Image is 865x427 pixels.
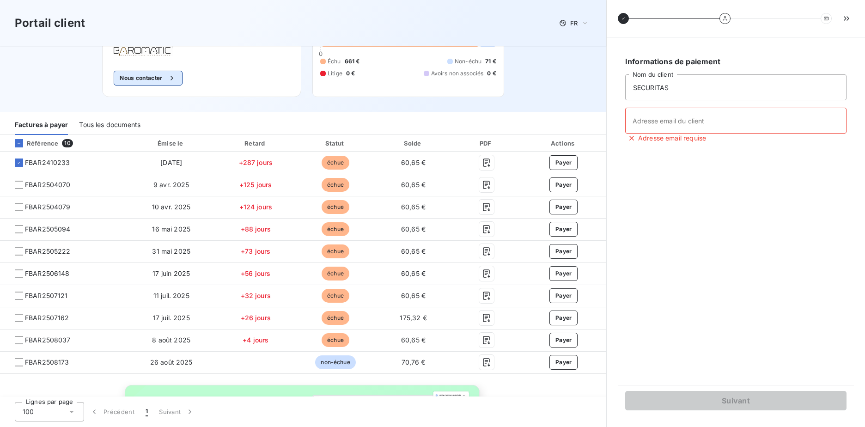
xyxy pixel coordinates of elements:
span: +125 jours [239,181,272,189]
span: +26 jours [241,314,271,322]
span: 17 juil. 2025 [153,314,190,322]
button: Payer [549,355,578,370]
span: 60,65 € [401,292,426,299]
span: 17 juin 2025 [152,269,190,277]
span: [DATE] [160,159,182,166]
span: échue [322,289,349,303]
div: Factures à payer [15,116,68,135]
div: Retard [217,139,294,148]
span: 31 mai 2025 [152,247,190,255]
span: FBAR2504070 [25,180,71,189]
button: Payer [549,177,578,192]
span: 10 avr. 2025 [152,203,191,211]
span: 26 août 2025 [150,358,193,366]
span: 60,65 € [401,269,426,277]
span: FBAR2504079 [25,202,71,212]
span: échue [322,333,349,347]
span: échue [322,156,349,170]
h6: Informations de paiement [625,56,847,67]
input: placeholder [625,74,847,100]
button: 1 [140,402,153,421]
span: FBAR2507162 [25,313,69,323]
span: FBAR2508173 [25,358,69,367]
span: 100 [23,407,34,416]
span: Avoirs non associés [431,69,484,78]
span: 10 [62,139,73,147]
button: Payer [549,311,578,325]
span: FBAR2507121 [25,291,68,300]
button: Payer [549,333,578,348]
span: FBAR2505222 [25,247,71,256]
span: 60,65 € [401,159,426,166]
span: 661 € [345,57,360,66]
button: Suivant [153,402,200,421]
span: Litige [328,69,342,78]
button: Payer [549,155,578,170]
span: Échu [328,57,341,66]
span: FBAR2410233 [25,158,70,167]
span: +56 jours [241,269,270,277]
span: 60,65 € [401,181,426,189]
div: Solde [377,139,450,148]
span: 16 mai 2025 [152,225,190,233]
span: +88 jours [241,225,271,233]
span: échue [322,222,349,236]
span: +4 jours [243,336,268,344]
span: 0 € [487,69,496,78]
span: 60,65 € [401,247,426,255]
span: FR [570,19,578,27]
span: échue [322,311,349,325]
span: +124 jours [239,203,273,211]
div: PDF [454,139,519,148]
span: 175,32 € [400,314,426,322]
span: Adresse email requise [638,134,706,143]
span: FBAR2506148 [25,269,70,278]
span: 0 [319,50,323,57]
span: 70,76 € [402,358,426,366]
button: Payer [549,288,578,303]
span: échue [322,178,349,192]
div: Émise le [129,139,213,148]
div: Actions [523,139,604,148]
span: échue [322,267,349,281]
span: Non-échu [455,57,481,66]
input: placeholder [625,108,847,134]
span: 8 août 2025 [152,336,190,344]
span: +287 jours [239,159,273,166]
span: 9 avr. 2025 [153,181,189,189]
span: +32 jours [241,292,271,299]
span: 11 juil. 2025 [153,292,189,299]
button: Payer [549,244,578,259]
span: 0 € [346,69,355,78]
span: 60,65 € [401,336,426,344]
span: 1 [146,407,148,416]
button: Précédent [84,402,140,421]
button: Payer [549,200,578,214]
span: FBAR2508037 [25,335,71,345]
span: 60,65 € [401,225,426,233]
span: non-échue [315,355,355,369]
button: Payer [549,222,578,237]
div: Tous les documents [79,116,140,135]
h3: Portail client [15,15,85,31]
span: FBAR2505094 [25,225,71,234]
button: Payer [549,266,578,281]
span: 60,65 € [401,203,426,211]
span: échue [322,200,349,214]
span: 71 € [485,57,496,66]
button: Nous contacter [114,71,182,85]
span: échue [322,244,349,258]
div: Statut [298,139,373,148]
div: Référence [7,139,58,147]
span: +73 jours [241,247,270,255]
button: Suivant [625,391,847,410]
